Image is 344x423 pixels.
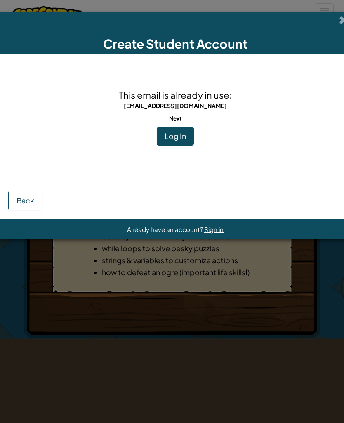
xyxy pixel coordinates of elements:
[8,191,42,210] button: Back
[127,225,204,233] span: Already have an account?
[124,102,227,109] span: [EMAIL_ADDRESS][DOMAIN_NAME]
[165,112,186,124] span: Next
[103,36,247,52] span: Create Student Account
[157,127,194,146] button: Log In
[165,131,186,141] span: Log In
[204,225,224,233] a: Sign in
[119,89,232,101] span: This email is already in use:
[16,196,34,205] span: Back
